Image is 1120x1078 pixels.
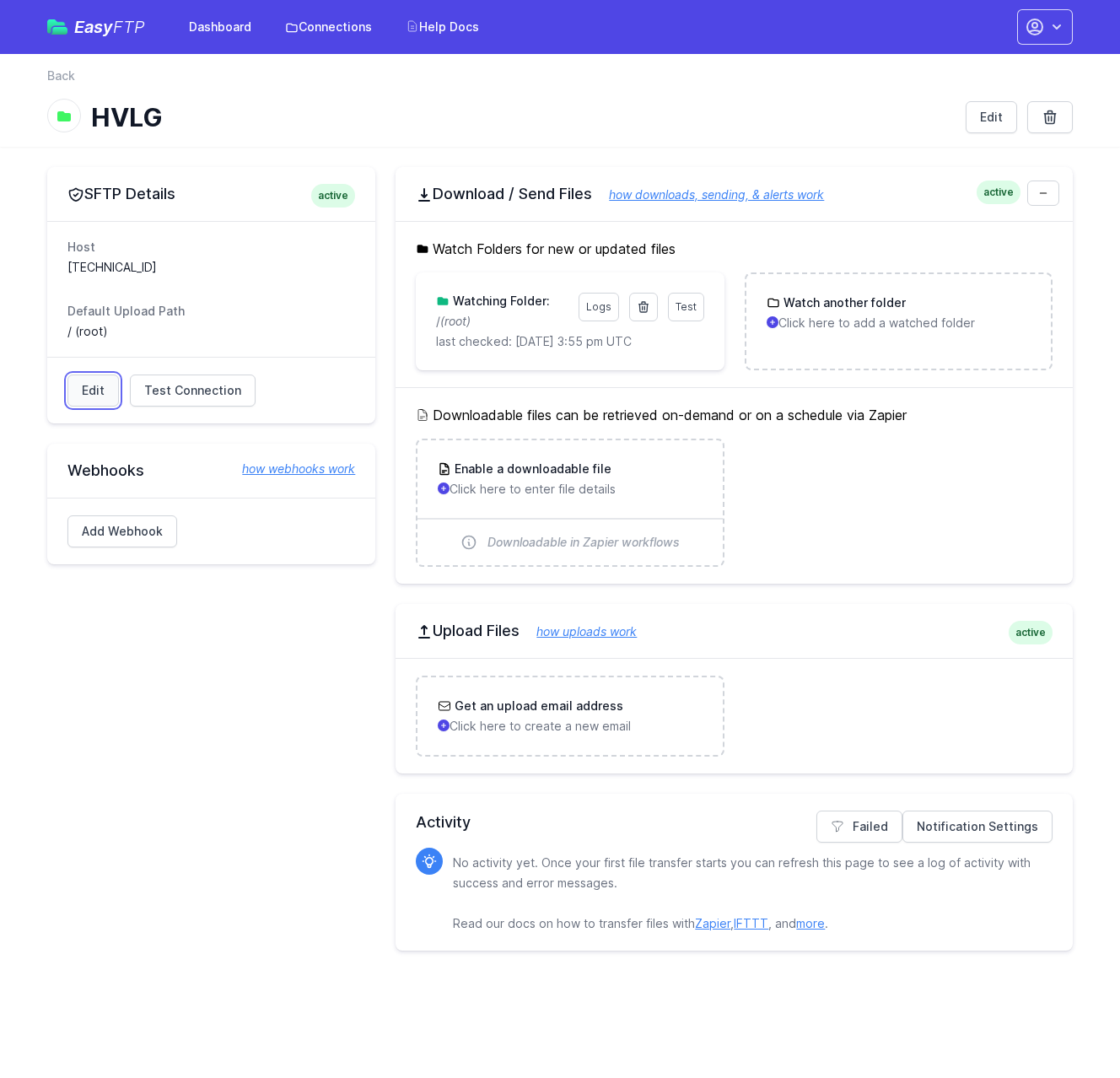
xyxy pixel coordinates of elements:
p: last checked: [DATE] 3:55 pm UTC [436,333,703,350]
span: active [311,184,355,208]
h5: Downloadable files can be retrieved on-demand or on a schedule via Zapier [416,405,1053,425]
a: Notification Settings [902,811,1053,843]
h2: Activity [416,811,1053,834]
p: No activity yet. Once your first file transfer starts you can refresh this page to see a log of a... [453,853,1039,934]
nav: Breadcrumb [47,67,1073,94]
dd: [TECHNICAL_ID] [67,259,355,276]
p: Click here to create a new email [438,718,702,735]
a: Failed [816,811,902,843]
a: Watch another folder Click here to add a watched folder [746,274,1051,352]
a: IFTTT [734,916,768,930]
dd: / (root) [67,323,355,340]
span: FTP [113,17,145,37]
a: more [796,916,825,930]
a: Dashboard [179,12,261,42]
a: Edit [966,101,1017,133]
iframe: Drift Widget Chat Controller [1036,994,1100,1058]
h3: Watching Folder: [450,293,550,310]
h1: HVLG [91,102,952,132]
a: how downloads, sending, & alerts work [592,187,824,202]
p: Click here to add a watched folder [767,315,1031,331]
dt: Host [67,239,355,256]
a: Edit [67,375,119,407]
h2: Upload Files [416,621,1053,641]
p: / [436,313,568,330]
p: Click here to enter file details [438,481,702,498]
span: active [977,181,1020,204]
h3: Watch another folder [780,294,906,311]
h2: Download / Send Files [416,184,1053,204]
a: Logs [579,293,619,321]
h2: Webhooks [67,461,355,481]
h5: Watch Folders for new or updated files [416,239,1053,259]
span: Test Connection [144,382,241,399]
a: Test Connection [130,375,256,407]
span: Downloadable in Zapier workflows [487,534,680,551]
a: Test [668,293,704,321]
h3: Get an upload email address [451,698,623,714]
img: easyftp_logo.png [47,19,67,35]
a: Zapier [695,916,730,930]
a: Add Webhook [67,515,177,547]
a: Enable a downloadable file Click here to enter file details Downloadable in Zapier workflows [417,440,722,565]
a: Back [47,67,75,84]
a: how uploads work [520,624,637,639]
h3: Enable a downloadable file [451,461,611,477]
a: how webhooks work [225,461,355,477]
a: Get an upload email address Click here to create a new email [417,677,722,755]
a: Connections [275,12,382,42]
a: Help Docs [396,12,489,42]
a: EasyFTP [47,19,145,35]
span: Easy [74,19,145,35]
i: (root) [440,314,471,328]
span: active [1009,621,1053,644]
dt: Default Upload Path [67,303,355,320]
span: Test [676,300,697,313]
h2: SFTP Details [67,184,355,204]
